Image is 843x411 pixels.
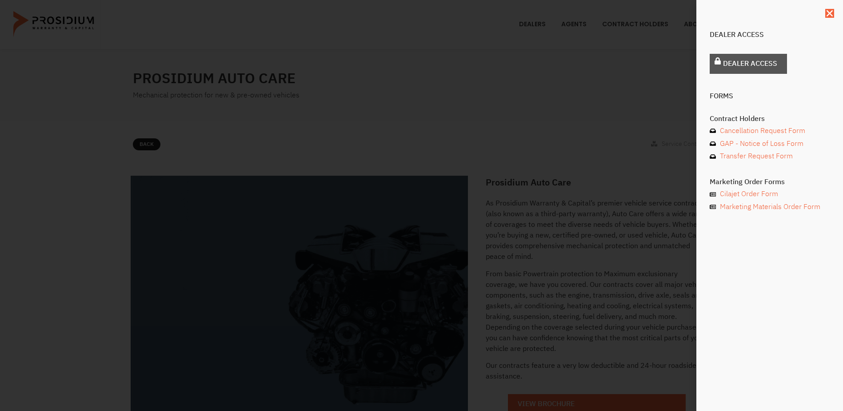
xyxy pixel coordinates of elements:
span: Cilajet Order Form [718,188,778,201]
h4: Dealer Access [710,31,830,38]
h4: Forms [710,93,830,100]
a: Transfer Request Form [710,150,830,163]
a: Cancellation Request Form [710,125,830,137]
a: Close [825,9,834,18]
span: Dealer Access [723,57,777,70]
span: Transfer Request Form [718,150,793,163]
a: GAP - Notice of Loss Form [710,137,830,150]
span: GAP - Notice of Loss Form [718,137,803,150]
h4: Contract Holders [710,115,830,122]
span: Cancellation Request Form [718,125,805,137]
a: Cilajet Order Form [710,188,830,201]
span: Marketing Materials Order Form [718,201,820,214]
a: Dealer Access [710,54,787,74]
h4: Marketing Order Forms [710,178,830,185]
a: Marketing Materials Order Form [710,201,830,214]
